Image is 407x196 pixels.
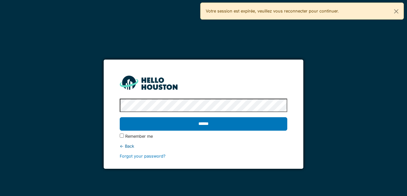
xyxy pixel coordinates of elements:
[120,76,178,89] img: HH_line-BYnF2_Hg.png
[120,143,287,149] div: ← Back
[389,3,403,20] button: Close
[200,3,404,20] div: Votre session est expirée, veuillez vous reconnecter pour continuer.
[120,154,166,159] a: Forgot your password?
[125,133,153,139] label: Remember me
